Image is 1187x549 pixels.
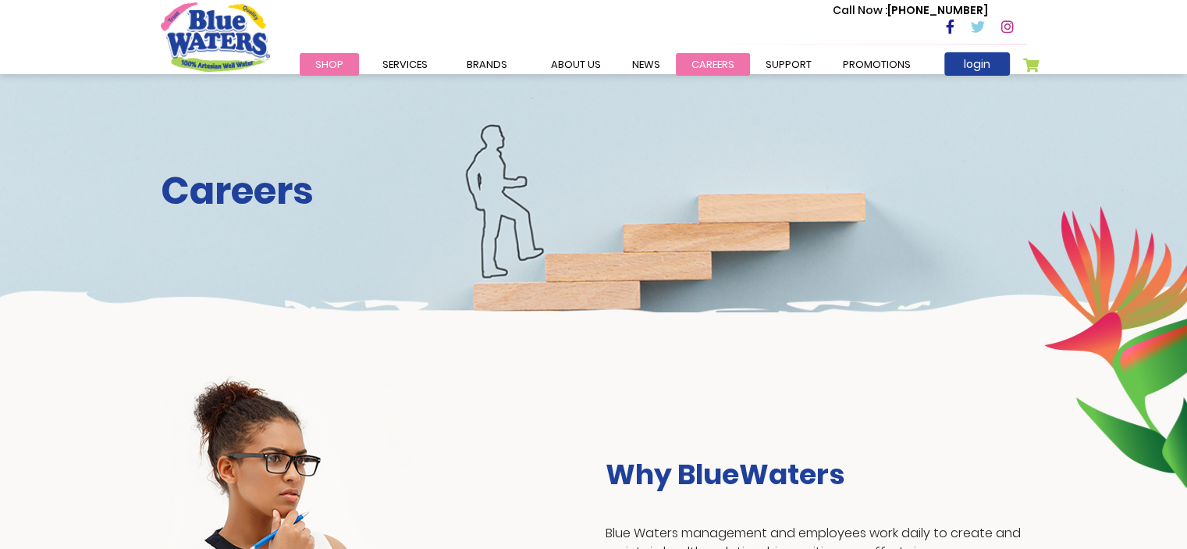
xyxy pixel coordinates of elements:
span: Call Now : [833,2,887,18]
a: about us [535,53,617,76]
span: Shop [315,57,343,72]
a: Promotions [827,53,926,76]
span: Brands [467,57,507,72]
h2: Careers [161,169,1027,214]
a: login [944,52,1010,76]
a: careers [676,53,750,76]
img: career-intro-leaves.png [1027,205,1187,488]
a: support [750,53,827,76]
a: store logo [161,2,270,71]
a: News [617,53,676,76]
p: [PHONE_NUMBER] [833,2,988,19]
h3: Why BlueWaters [606,458,1027,491]
span: Services [382,57,428,72]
